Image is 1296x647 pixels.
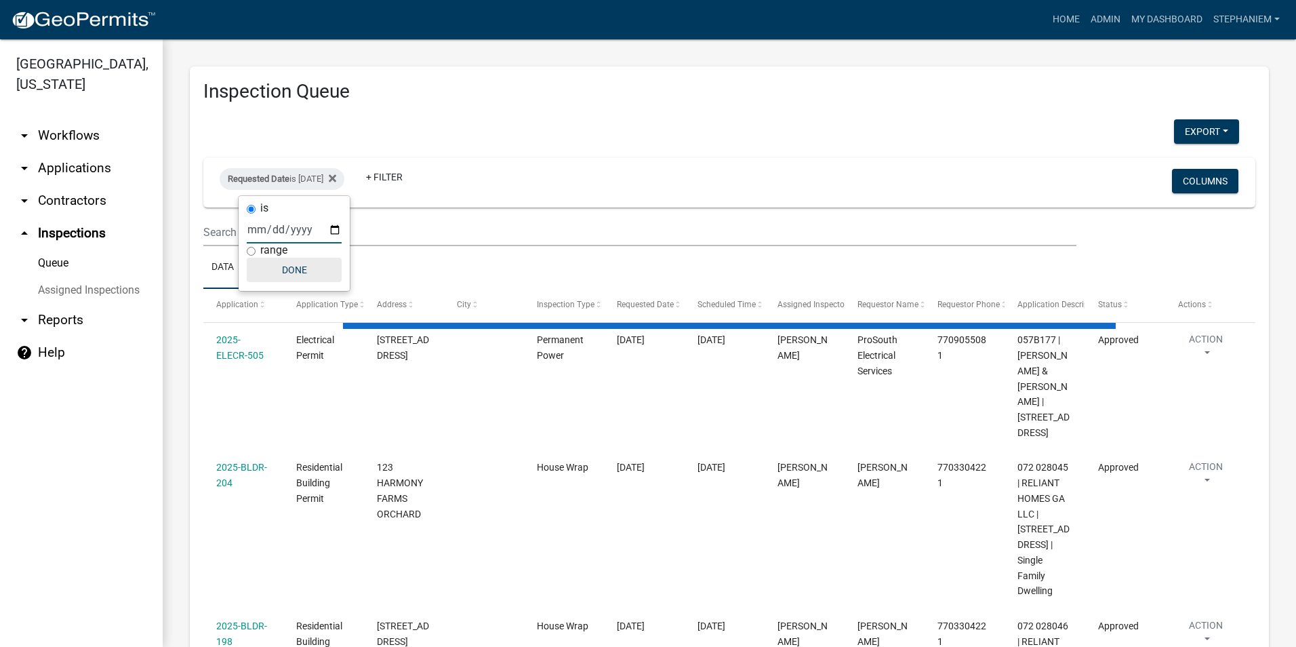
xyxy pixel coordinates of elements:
span: 7703304221 [937,621,986,647]
a: 2025-BLDR-204 [216,462,267,488]
span: City [457,300,471,309]
span: Address [377,300,407,309]
span: 09/22/2025 [617,621,645,631]
span: Michele Rivera [777,462,828,488]
datatable-header-cell: Status [1085,289,1165,321]
span: Requested Date [617,300,674,309]
datatable-header-cell: Inspection Type [524,289,604,321]
span: Assigned Inspector [777,300,847,309]
span: Approved [1098,334,1139,345]
a: Home [1047,7,1085,33]
span: Approved [1098,621,1139,631]
span: 072 028045 | RELIANT HOMES GA LLC | 123 HARMONY FARMS ORCHARD | Single Family Dwelling [1017,462,1070,596]
span: Michele Rivera [777,621,828,647]
i: help [16,345,33,361]
i: arrow_drop_down [16,128,33,144]
i: arrow_drop_up [16,225,33,241]
span: 09/22/2025 [617,334,645,345]
div: [DATE] [697,619,752,634]
i: arrow_drop_down [16,193,33,209]
span: Requestor Phone [937,300,1000,309]
div: [DATE] [697,460,752,475]
span: 7703304221 [937,462,986,488]
span: Status [1098,300,1122,309]
datatable-header-cell: Application Type [283,289,363,321]
label: is [260,203,268,214]
datatable-header-cell: Requestor Phone [925,289,1005,321]
datatable-header-cell: Requested Date [604,289,684,321]
span: Michele Rivera [777,334,828,361]
datatable-header-cell: City [444,289,524,321]
span: 057B177 | CRAVER HASCO & KATHRYN | 105 W BEAR CREEK RD [1017,334,1070,438]
span: 123 HARMONY FARMS ORCHARD [377,462,423,519]
datatable-header-cell: Scheduled Time [684,289,764,321]
span: House Wrap [537,621,588,631]
span: 105 W BEAR CREEK RD [377,334,429,361]
span: Actions [1178,300,1206,309]
span: Permanent Power [537,334,584,361]
a: 2025-BLDR-198 [216,621,267,647]
button: Done [247,258,342,282]
span: Approved [1098,462,1139,473]
i: arrow_drop_down [16,160,33,176]
span: Application Description [1017,300,1103,309]
div: [DATE] [697,332,752,348]
span: ProSouth Electrical Services [857,334,897,376]
span: House Wrap [537,462,588,473]
span: Requested Date [228,174,289,184]
button: Export [1174,119,1239,144]
span: Application [216,300,258,309]
datatable-header-cell: Assigned Inspector [765,289,845,321]
span: Jackson ford [857,621,908,647]
datatable-header-cell: Application Description [1005,289,1085,321]
i: arrow_drop_down [16,312,33,328]
span: 7709055081 [937,334,986,361]
a: Admin [1085,7,1126,33]
input: Search for inspections [203,218,1076,246]
datatable-header-cell: Address [363,289,443,321]
a: 2025-ELECR-505 [216,334,264,361]
span: Inspection Type [537,300,594,309]
h3: Inspection Queue [203,80,1255,103]
datatable-header-cell: Requestor Name [845,289,925,321]
button: Columns [1172,169,1238,193]
div: is [DATE] [220,168,344,190]
a: Data [203,246,242,290]
span: Jackson ford [857,462,908,488]
span: 107 HARMONY GROVE CT [377,621,429,647]
button: Action [1178,460,1234,494]
span: Scheduled Time [697,300,756,309]
label: range [260,245,287,256]
datatable-header-cell: Actions [1165,289,1245,321]
span: Application Type [296,300,358,309]
button: Action [1178,332,1234,366]
span: 09/22/2025 [617,462,645,473]
span: Requestor Name [857,300,918,309]
a: My Dashboard [1126,7,1208,33]
span: Residential Building Permit [296,462,342,504]
a: StephanieM [1208,7,1285,33]
a: + Filter [355,165,413,189]
datatable-header-cell: Application [203,289,283,321]
span: Electrical Permit [296,334,334,361]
